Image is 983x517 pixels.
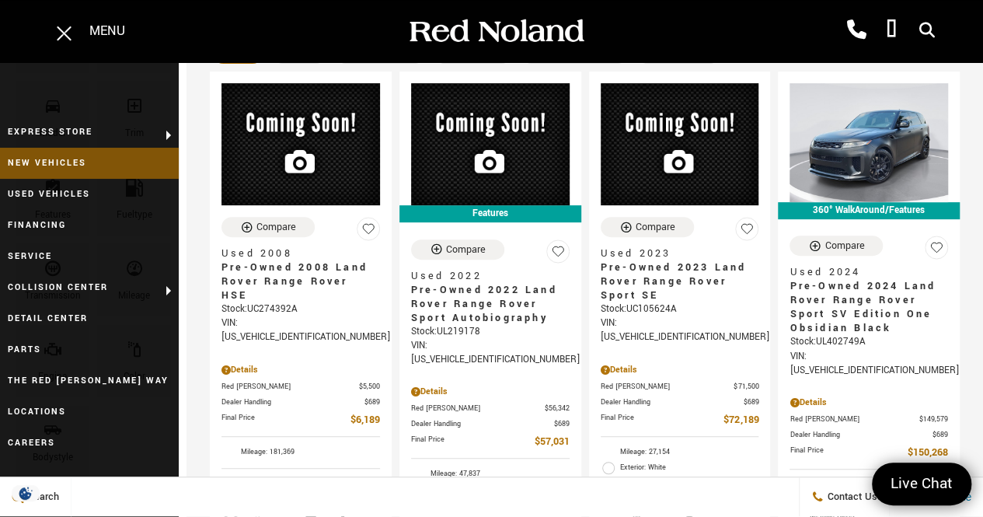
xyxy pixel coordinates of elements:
[545,403,570,414] span: $56,342
[601,381,734,393] span: Red [PERSON_NAME]
[221,412,380,428] a: Final Price $6,189
[919,414,948,425] span: $149,579
[790,83,948,202] img: 2024 Land Rover Range Rover Sport SV Edition One Obsidian Black
[221,381,380,393] a: Red [PERSON_NAME] $5,500
[221,260,368,302] span: Pre-Owned 2008 Land Rover Range Rover HSE
[601,381,759,393] a: Red [PERSON_NAME] $71,500
[790,445,908,461] span: Final Price
[824,491,877,505] span: Contact Us
[601,412,759,428] a: Final Price $72,189
[723,412,758,428] span: $72,189
[221,246,368,260] span: Used 2008
[790,265,948,335] a: Used 2024Pre-Owned 2024 Land Rover Range Rover Sport SV Edition One Obsidian Black
[790,265,936,279] span: Used 2024
[925,236,948,266] button: Save Vehicle
[790,429,932,441] span: Dealer Handling
[601,302,759,316] div: Stock : UC105624A
[601,316,759,344] div: VIN: [US_VEHICLE_IDENTIFICATION_NUMBER]
[411,239,504,260] button: Compare Vehicle
[743,396,758,408] span: $689
[221,246,380,302] a: Used 2008Pre-Owned 2008 Land Rover Range Rover HSE
[790,429,948,441] a: Dealer Handling $689
[221,477,380,494] span: Key Features :
[790,236,883,256] button: Compare Vehicle
[364,396,380,408] span: $689
[446,243,486,257] div: Compare
[601,246,748,260] span: Used 2023
[221,412,350,428] span: Final Price
[908,445,948,461] span: $150,268
[601,217,694,237] button: Compare Vehicle
[883,473,960,494] span: Live Chat
[8,485,44,501] section: Click to Open Cookie Consent Modal
[221,445,380,460] li: Mileage: 181,369
[411,434,570,450] a: Final Price $57,031
[620,460,759,476] span: Exterior: White
[872,463,971,505] a: Live Chat
[8,485,44,501] img: Opt-Out Icon
[734,381,758,393] span: $71,500
[221,316,380,344] div: VIN: [US_VEHICLE_IDENTIFICATION_NUMBER]
[601,396,744,408] span: Dealer Handling
[554,418,570,430] span: $689
[411,325,570,339] div: Stock : UL219178
[601,83,759,205] img: 2023 Land Rover Range Rover Sport SE
[790,414,919,425] span: Red [PERSON_NAME]
[411,283,558,325] span: Pre-Owned 2022 Land Rover Range Rover Sport Autobiography
[735,217,758,247] button: Save Vehicle
[221,363,380,377] div: Pricing Details - Pre-Owned 2008 Land Rover Range Rover HSE With Navigation & 4WD
[411,418,554,430] span: Dealer Handling
[221,217,315,237] button: Compare Vehicle
[256,220,296,234] div: Compare
[399,205,581,222] div: Features
[790,335,948,349] div: Stock : UL402749A
[790,414,948,425] a: Red [PERSON_NAME] $149,579
[546,239,570,270] button: Save Vehicle
[411,418,570,430] a: Dealer Handling $689
[601,363,759,377] div: Pricing Details - Pre-Owned 2023 Land Rover Range Rover Sport SE With Navigation & 4WD
[221,302,380,316] div: Stock : UC274392A
[601,260,748,302] span: Pre-Owned 2023 Land Rover Range Rover Sport SE
[221,83,380,205] img: 2008 Land Rover Range Rover HSE
[221,396,364,408] span: Dealer Handling
[411,434,535,450] span: Final Price
[411,269,558,283] span: Used 2022
[535,434,570,450] span: $57,031
[357,217,380,247] button: Save Vehicle
[411,385,570,399] div: Pricing Details - Pre-Owned 2022 Land Rover Range Rover Sport Autobiography With Navigation & 4WD
[411,269,570,325] a: Used 2022Pre-Owned 2022 Land Rover Range Rover Sport Autobiography
[411,83,570,205] img: 2022 Land Rover Range Rover Sport Autobiography
[221,396,380,408] a: Dealer Handling $689
[411,466,570,482] li: Mileage: 47,837
[601,412,724,428] span: Final Price
[411,339,570,367] div: VIN: [US_VEHICLE_IDENTIFICATION_NUMBER]
[350,412,380,428] span: $6,189
[790,279,936,335] span: Pre-Owned 2024 Land Rover Range Rover Sport SV Edition One Obsidian Black
[411,403,545,414] span: Red [PERSON_NAME]
[601,246,759,302] a: Used 2023Pre-Owned 2023 Land Rover Range Rover Sport SE
[359,381,380,393] span: $5,500
[411,403,570,414] a: Red [PERSON_NAME] $56,342
[221,381,359,393] span: Red [PERSON_NAME]
[932,429,948,441] span: $689
[824,239,864,253] div: Compare
[601,396,759,408] a: Dealer Handling $689
[790,445,948,461] a: Final Price $150,268
[601,445,759,460] li: Mileage: 27,154
[790,350,948,378] div: VIN: [US_VEHICLE_IDENTIFICATION_NUMBER]
[790,396,948,410] div: Pricing Details - Pre-Owned 2024 Land Rover Range Rover Sport SV Edition One Obsidian Black With ...
[778,202,960,219] div: 360° WalkAround/Features
[406,18,585,45] img: Red Noland Auto Group
[636,220,675,234] div: Compare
